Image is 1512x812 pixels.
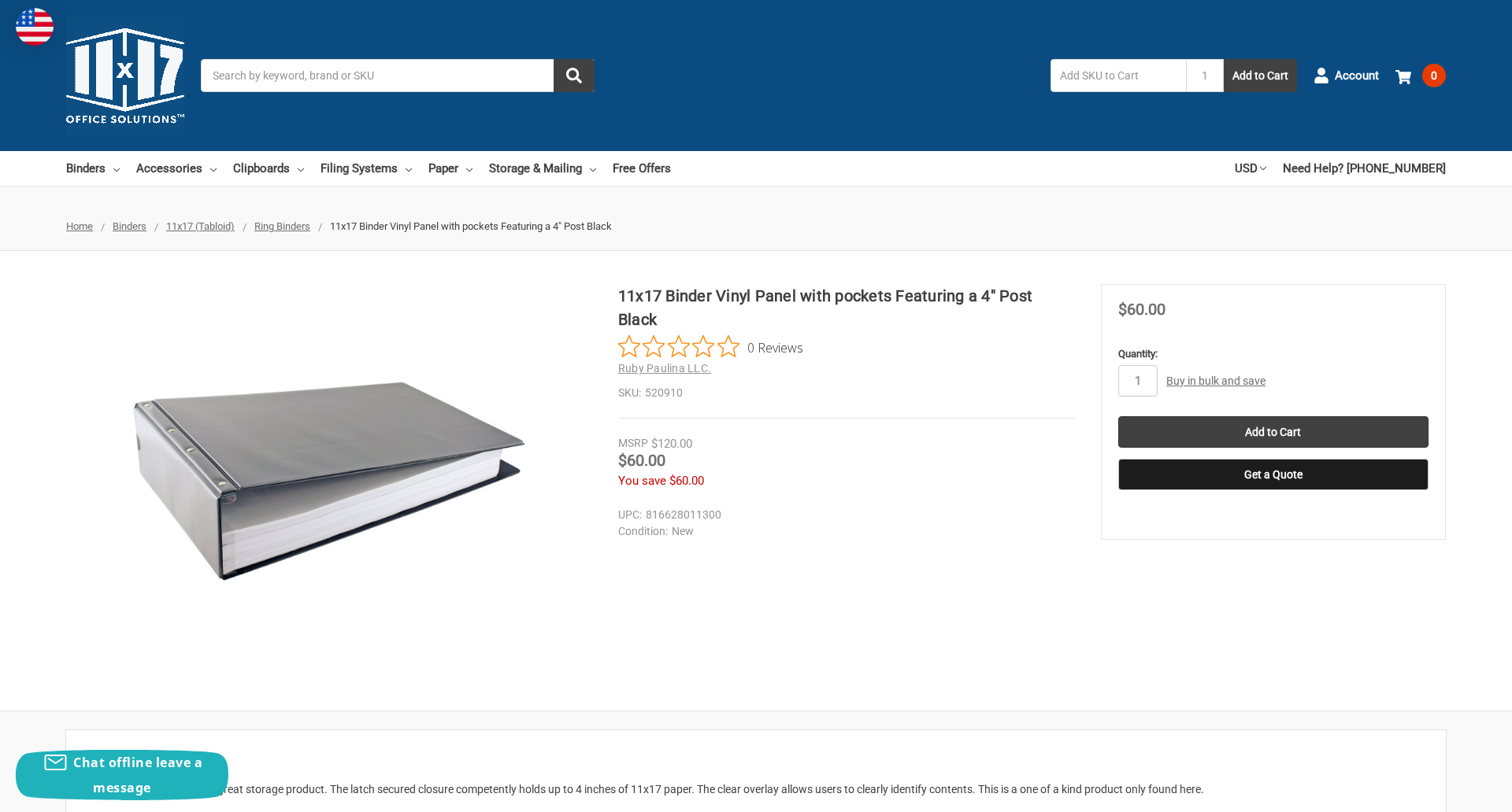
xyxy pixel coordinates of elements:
[66,220,93,232] a: Home
[132,284,526,677] img: 11x17 Binder Vinyl Panel with pockets Featuring a 4" Post Black
[1118,346,1429,362] label: Quantity:
[1224,59,1297,92] button: Add to Cart
[1118,459,1429,490] button: Get a Quote
[618,451,665,470] span: $60.00
[489,151,596,186] a: Storage & Mailing
[1395,55,1446,96] a: 0
[1283,151,1446,186] a: Need Help? [PHONE_NUMBER]
[321,151,412,186] a: Filing Systems
[1314,55,1379,96] a: Account
[113,220,146,232] a: Binders
[66,151,120,186] a: Binders
[618,335,803,359] button: Rated 0 out of 5 stars from 0 reviews. Jump to reviews.
[166,220,235,232] a: 11x17 (Tabloid)
[83,747,1429,770] h2: Description
[618,385,641,401] dt: SKU:
[618,284,1075,331] h1: 11x17 Binder Vinyl Panel with pockets Featuring a 4" Post Black
[651,437,692,451] span: $120.00
[618,523,1068,540] dd: New
[1118,300,1165,319] span: $60.00
[618,362,711,375] a: Ruby Paulina LLC.
[66,17,184,135] img: 11x17.com
[618,474,666,488] span: You save
[83,781,1429,798] div: This 4'' post binder makes a great storage product. The latch secured closure competently holds u...
[1422,64,1446,87] span: 0
[233,151,304,186] a: Clipboards
[254,220,310,232] a: Ring Binders
[618,523,668,540] dt: Condition:
[330,220,612,232] span: 11x17 Binder Vinyl Panel with pockets Featuring a 4" Post Black
[1335,67,1379,85] span: Account
[613,151,671,186] a: Free Offers
[747,335,803,359] span: 0 Reviews
[201,59,595,92] input: Search by keyword, brand or SKU
[428,151,472,186] a: Paper
[669,474,704,488] span: $60.00
[16,8,54,46] img: duty and tax information for United States
[1235,151,1266,186] a: USD
[618,507,642,523] dt: UPC:
[618,507,1068,523] dd: 816628011300
[618,385,1075,401] dd: 520910
[136,151,217,186] a: Accessories
[1118,416,1429,448] input: Add to Cart
[1051,59,1186,92] input: Add SKU to Cart
[73,754,202,796] span: Chat offline leave a message
[618,435,648,452] div: MSRP
[1166,375,1266,387] a: Buy in bulk and save
[16,750,228,800] button: Chat offline leave a message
